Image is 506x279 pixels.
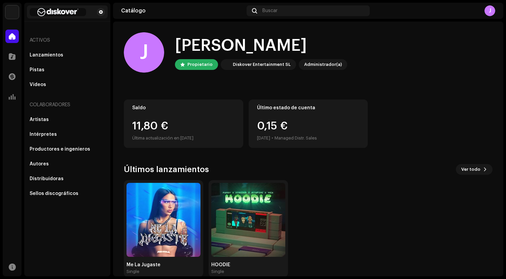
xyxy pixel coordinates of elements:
[27,187,108,200] re-m-nav-item: Sellos discográficos
[30,52,63,58] div: Lanzamientos
[124,32,164,73] div: J
[27,78,108,91] re-m-nav-item: Videos
[211,262,285,268] div: HOODIE
[257,105,360,111] div: Último estado de cuenta
[124,164,209,175] h3: Últimos lanzamientos
[5,5,19,19] img: 297a105e-aa6c-4183-9ff4-27133c00f2e2
[132,105,235,111] div: Saldo
[30,132,57,137] div: Intérpretes
[272,134,273,142] div: •
[27,172,108,186] re-m-nav-item: Distribuidoras
[126,269,139,274] div: Single
[126,262,201,268] div: Me La Jugaste
[27,63,108,77] re-m-nav-item: Pistas
[30,191,78,196] div: Sellos discográficos
[30,117,49,122] div: Artistas
[249,99,368,148] re-o-card-value: Último estado de cuenta
[30,67,44,73] div: Pistas
[27,143,108,156] re-m-nav-item: Productores e ingenieros
[222,61,230,69] img: 297a105e-aa6c-4183-9ff4-27133c00f2e2
[211,183,285,257] img: 82ebaa67-053f-4c8a-bfef-421462bafa6a
[132,134,235,142] div: Última actualización en [DATE]
[187,61,213,69] div: Propietario
[124,99,243,148] re-o-card-value: Saldo
[27,128,108,141] re-m-nav-item: Intérpretes
[27,113,108,126] re-m-nav-item: Artistas
[233,61,291,69] div: Diskover Entertainment SL
[484,5,495,16] div: J
[304,61,342,69] div: Administrador(a)
[257,134,270,142] div: [DATE]
[121,8,244,13] div: Catálogo
[27,157,108,171] re-m-nav-item: Autores
[175,35,347,56] div: [PERSON_NAME]
[126,183,201,257] img: 2241fb3f-7fe0-4a86-8910-ad388025e1ee
[211,269,224,274] div: Single
[27,48,108,62] re-m-nav-item: Lanzamientos
[27,97,108,113] re-a-nav-header: Colaboradores
[30,147,90,152] div: Productores e ingenieros
[30,82,46,87] div: Videos
[30,8,86,16] img: b627a117-4a24-417a-95e9-2d0c90689367
[461,163,480,176] span: Ver todo
[30,176,64,182] div: Distribuidoras
[262,8,278,13] span: Buscar
[27,32,108,48] re-a-nav-header: Activos
[30,161,49,167] div: Autores
[456,164,493,175] button: Ver todo
[275,134,317,142] div: Managed Distr. Sales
